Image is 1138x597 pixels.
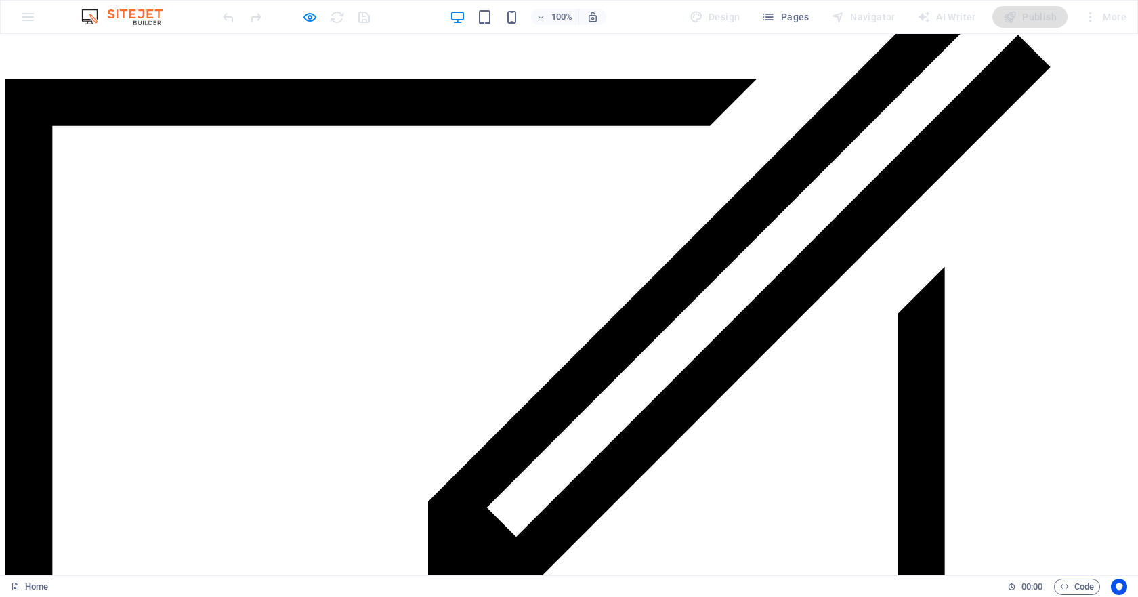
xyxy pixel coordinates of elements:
[1060,579,1094,595] span: Code
[684,6,746,28] div: Design (Ctrl+Alt+Y)
[761,10,809,24] span: Pages
[1021,579,1042,595] span: 00 00
[11,579,48,595] a: Click to cancel selection. Double-click to open Pages
[1031,581,1033,592] span: :
[1007,579,1043,595] h6: Session time
[551,9,573,25] h6: 100%
[78,9,180,25] img: Editor Logo
[756,6,814,28] button: Pages
[587,11,599,23] i: On resize automatically adjust zoom level to fit chosen device.
[1111,579,1127,595] button: Usercentrics
[1054,579,1100,595] button: Code
[531,9,579,25] button: 100%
